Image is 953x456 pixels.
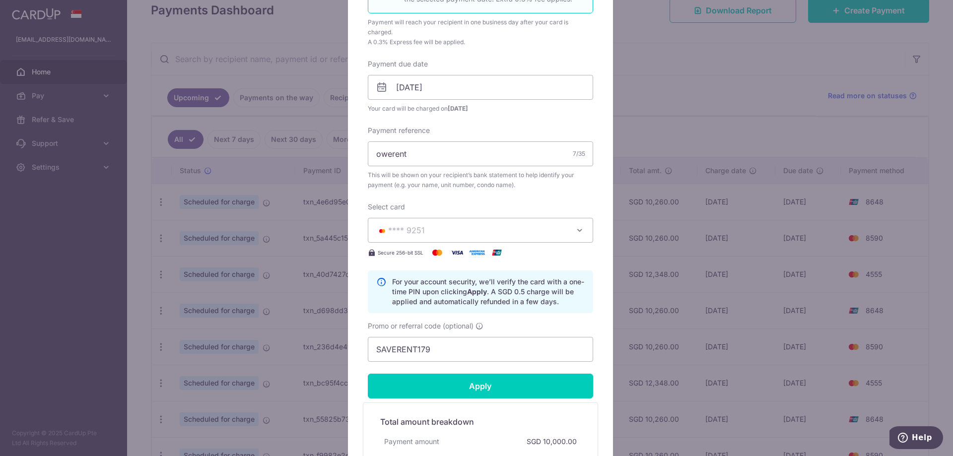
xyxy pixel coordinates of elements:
[368,321,474,331] span: Promo or referral code (optional)
[573,149,585,159] div: 7/35
[448,105,468,112] span: [DATE]
[427,247,447,259] img: Mastercard
[380,416,581,428] h5: Total amount breakdown
[368,202,405,212] label: Select card
[368,126,430,135] label: Payment reference
[447,247,467,259] img: Visa
[467,247,487,259] img: American Express
[368,17,593,37] div: Payment will reach your recipient in one business day after your card is charged.
[889,426,943,451] iframe: Opens a widget where you can find more information
[378,249,423,257] span: Secure 256-bit SSL
[368,37,593,47] div: A 0.3% Express fee will be applied.
[368,374,593,398] input: Apply
[380,433,443,451] div: Payment amount
[467,287,487,296] b: Apply
[368,75,593,100] input: DD / MM / YYYY
[392,277,585,307] p: For your account security, we’ll verify the card with a one-time PIN upon clicking . A SGD 0.5 ch...
[376,227,388,234] img: MASTERCARD
[368,104,593,114] span: Your card will be charged on
[487,247,507,259] img: UnionPay
[523,433,581,451] div: SGD 10,000.00
[368,170,593,190] span: This will be shown on your recipient’s bank statement to help identify your payment (e.g. your na...
[368,59,428,69] label: Payment due date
